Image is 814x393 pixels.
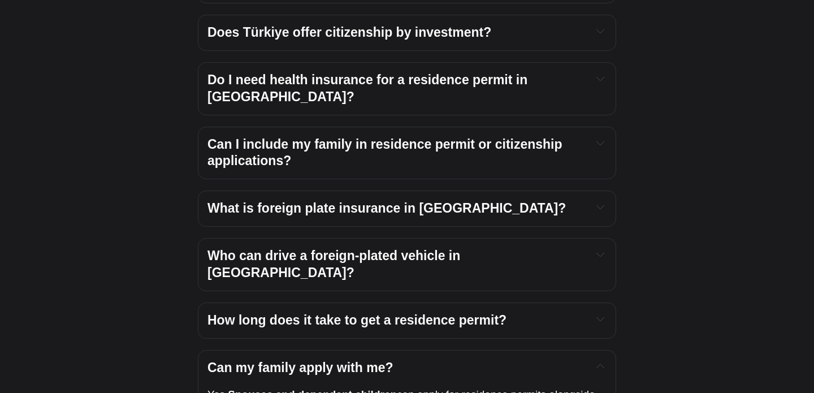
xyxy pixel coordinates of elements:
span: Who can drive a foreign-plated vehicle in [GEOGRAPHIC_DATA]? [207,248,464,280]
button: Expand toggle to read content [594,248,607,261]
strong: Can I include my family in residence permit or citizenship applications? [207,137,566,169]
button: Expand toggle to read content [594,72,607,85]
span: How long does it take to get a residence permit? [207,313,506,327]
button: Expand toggle to read content [594,200,607,214]
button: Expand toggle to read content [594,360,607,373]
button: Expand toggle to read content [594,312,607,326]
button: Expand toggle to read content [594,24,607,38]
span: What is foreign plate insurance in [GEOGRAPHIC_DATA]? [207,201,566,215]
button: Expand toggle to read content [594,136,607,150]
span: Can my family apply with me? [207,360,393,375]
span: Does Türkiye offer citizenship by investment? [207,25,491,40]
span: Do I need health insurance for a residence permit in [GEOGRAPHIC_DATA]? [207,72,531,104]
